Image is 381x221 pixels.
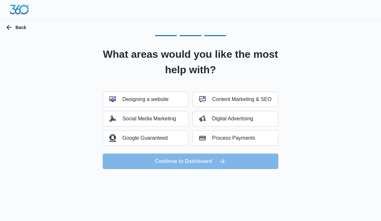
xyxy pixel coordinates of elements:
[192,111,278,126] button: Digital Advertising
[103,130,189,146] button: Google Guaranteed
[199,135,255,141] div: Process Payments
[103,111,189,126] button: Social Media Marketing
[95,46,286,77] h2: What areas would you like the most help with?
[109,96,169,103] div: Designing a website
[109,134,168,142] div: Google Guaranteed
[109,116,176,122] div: Social Media Marketing
[199,96,272,103] div: Content Marketing & SEO
[192,130,278,146] button: Process Payments
[199,116,253,122] div: Digital Advertising
[192,92,278,107] button: Content Marketing & SEO
[103,92,189,107] button: Designing a website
